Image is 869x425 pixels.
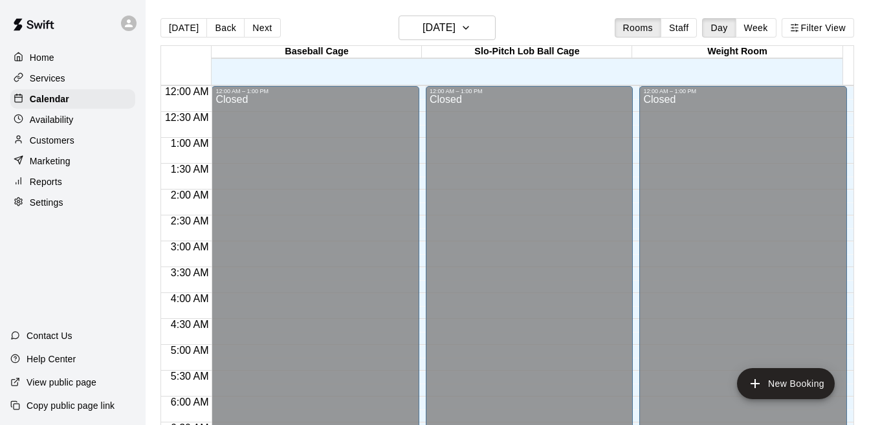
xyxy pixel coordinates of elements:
span: 3:00 AM [168,241,212,252]
span: 1:00 AM [168,138,212,149]
span: 12:30 AM [162,112,212,123]
span: 2:00 AM [168,190,212,201]
span: 12:00 AM [162,86,212,97]
p: Home [30,51,54,64]
button: Filter View [782,18,854,38]
button: [DATE] [399,16,496,40]
div: 12:00 AM – 1:00 PM [430,88,630,94]
a: Settings [10,193,135,212]
span: 4:00 AM [168,293,212,304]
a: Customers [10,131,135,150]
p: Services [30,72,65,85]
p: Copy public page link [27,399,115,412]
p: Contact Us [27,329,72,342]
a: Availability [10,110,135,129]
p: Calendar [30,93,69,105]
a: Marketing [10,151,135,171]
span: 5:00 AM [168,345,212,356]
p: Help Center [27,353,76,365]
a: Services [10,69,135,88]
div: 12:00 AM – 1:00 PM [215,88,415,94]
button: Day [702,18,736,38]
p: Customers [30,134,74,147]
button: add [737,368,835,399]
span: 4:30 AM [168,319,212,330]
p: Settings [30,196,63,209]
span: 2:30 AM [168,215,212,226]
span: 3:30 AM [168,267,212,278]
a: Home [10,48,135,67]
p: Marketing [30,155,71,168]
span: 5:30 AM [168,371,212,382]
div: Weight Room [632,46,842,58]
h6: [DATE] [423,19,456,37]
span: 6:00 AM [168,397,212,408]
p: View public page [27,376,96,389]
button: Rooms [615,18,661,38]
div: Baseball Cage [212,46,422,58]
p: Reports [30,175,62,188]
div: Slo-Pitch Lob Ball Cage [422,46,632,58]
div: 12:00 AM – 1:00 PM [643,88,843,94]
button: Week [736,18,776,38]
button: Next [244,18,280,38]
a: Calendar [10,89,135,109]
button: Staff [661,18,698,38]
span: 1:30 AM [168,164,212,175]
a: Reports [10,172,135,191]
button: [DATE] [160,18,207,38]
button: Back [206,18,245,38]
p: Availability [30,113,74,126]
